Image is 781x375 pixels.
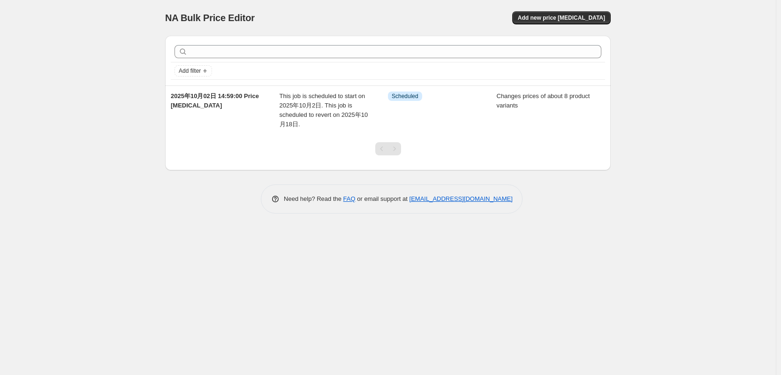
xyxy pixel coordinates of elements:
span: This job is scheduled to start on 2025年10月2日. This job is scheduled to revert on 2025年10月18日. [280,92,368,128]
span: Changes prices of about 8 product variants [497,92,590,109]
span: Scheduled [392,92,418,100]
span: or email support at [356,195,409,202]
a: FAQ [343,195,356,202]
span: Add filter [179,67,201,75]
span: Need help? Read the [284,195,343,202]
nav: Pagination [375,142,401,155]
button: Add new price [MEDICAL_DATA] [512,11,611,24]
a: [EMAIL_ADDRESS][DOMAIN_NAME] [409,195,513,202]
span: Add new price [MEDICAL_DATA] [518,14,605,22]
span: 2025年10月02日 14:59:00 Price [MEDICAL_DATA] [171,92,259,109]
button: Add filter [174,65,212,77]
span: NA Bulk Price Editor [165,13,255,23]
